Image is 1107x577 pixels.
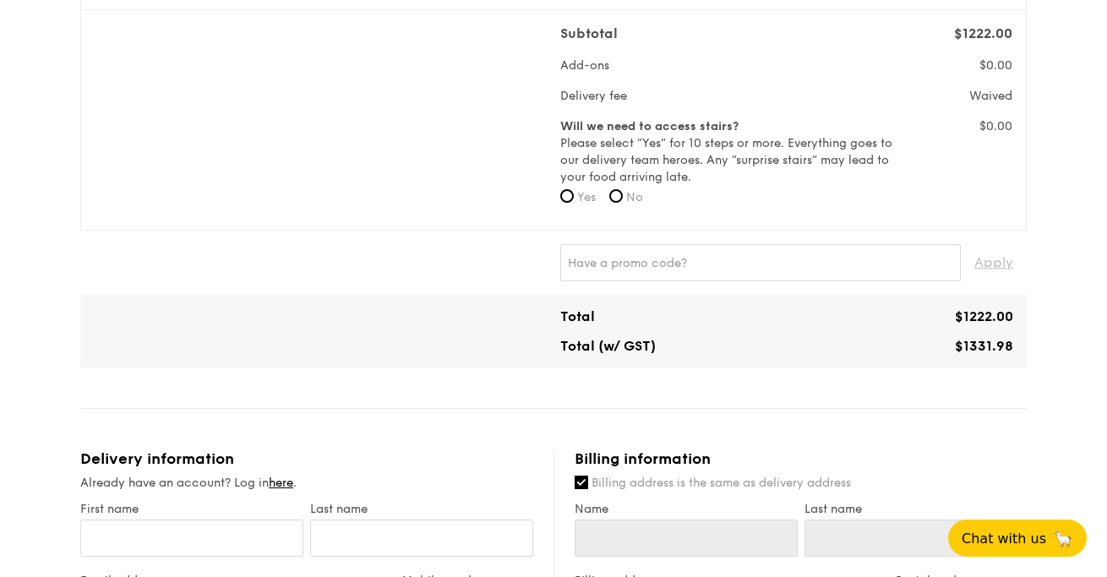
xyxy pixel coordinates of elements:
[1053,529,1073,548] span: 🦙
[560,244,961,281] input: Have a promo code?
[80,502,303,516] label: First name
[592,476,851,490] span: Billing address is the same as delivery address
[560,338,656,354] span: Total (w/ GST)
[575,476,588,489] input: Billing address is the same as delivery address
[560,119,739,133] b: Will we need to access stairs?
[955,338,1013,354] span: $1331.98
[560,89,627,103] span: Delivery fee
[560,189,574,203] input: Yes
[80,475,533,492] div: Already have an account? Log in .
[948,520,1087,557] button: Chat with us🦙
[575,449,711,468] span: Billing information
[560,308,595,324] span: Total
[804,502,1028,516] label: Last name
[955,308,1013,324] span: $1222.00
[954,25,1012,41] span: $1222.00
[560,25,618,41] span: Subtotal
[575,502,798,516] label: Name
[269,476,293,490] a: here
[979,58,1012,73] span: $0.00
[626,190,643,204] span: No
[979,119,1012,133] span: $0.00
[560,118,896,186] label: Please select “Yes” for 10 steps or more. Everything goes to our delivery team heroes. Any “surpr...
[962,531,1046,547] span: Chat with us
[609,189,623,203] input: No
[974,244,1013,281] span: Apply
[80,449,234,468] span: Delivery information
[969,89,1012,103] span: Waived
[560,58,609,73] span: Add-ons
[577,190,596,204] span: Yes
[310,502,533,516] label: Last name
